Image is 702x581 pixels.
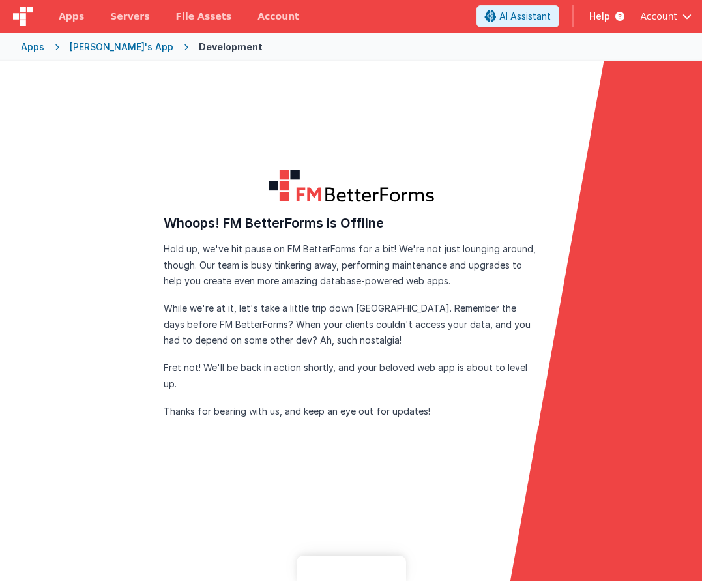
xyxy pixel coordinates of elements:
[21,40,44,53] div: Apps
[164,213,539,233] h3: Whoops! FM BetterForms is Offline
[164,241,539,290] p: Hold up, we've hit pause on FM BetterForms for a bit! We're not just lounging around, though. Our...
[640,10,677,23] span: Account
[59,10,84,23] span: Apps
[499,10,551,23] span: AI Assistant
[176,10,232,23] span: File Assets
[110,10,149,23] span: Servers
[164,360,539,392] p: Fret not! We'll be back in action shortly, and your beloved web app is about to level up.
[199,40,263,53] div: Development
[640,10,692,23] button: Account
[476,5,559,27] button: AI Assistant
[164,404,539,420] p: Thanks for bearing with us, and keep an eye out for updates!
[589,10,610,23] span: Help
[164,301,539,349] p: While we're at it, let's take a little trip down [GEOGRAPHIC_DATA]. Remember the days before FM B...
[70,40,173,53] div: [PERSON_NAME]'s App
